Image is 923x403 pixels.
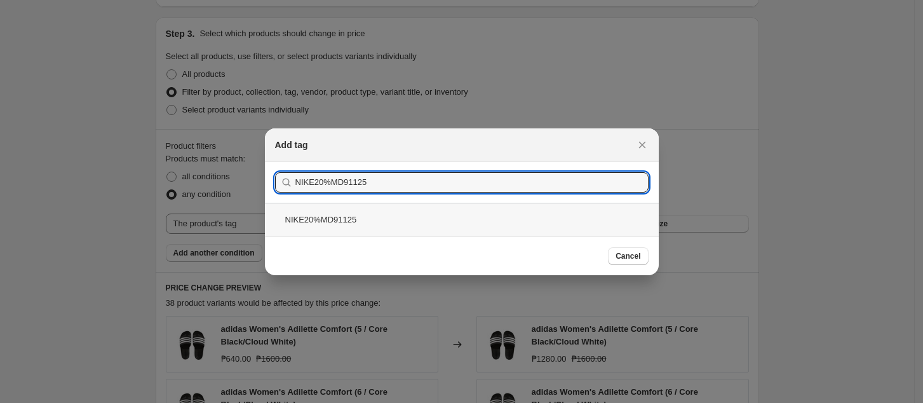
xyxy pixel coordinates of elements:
div: NIKE20%MD91125 [265,203,659,236]
button: Close [633,136,651,154]
h2: Add tag [275,139,308,151]
input: Search tags [295,172,649,193]
span: Cancel [616,251,640,261]
button: Cancel [608,247,648,265]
